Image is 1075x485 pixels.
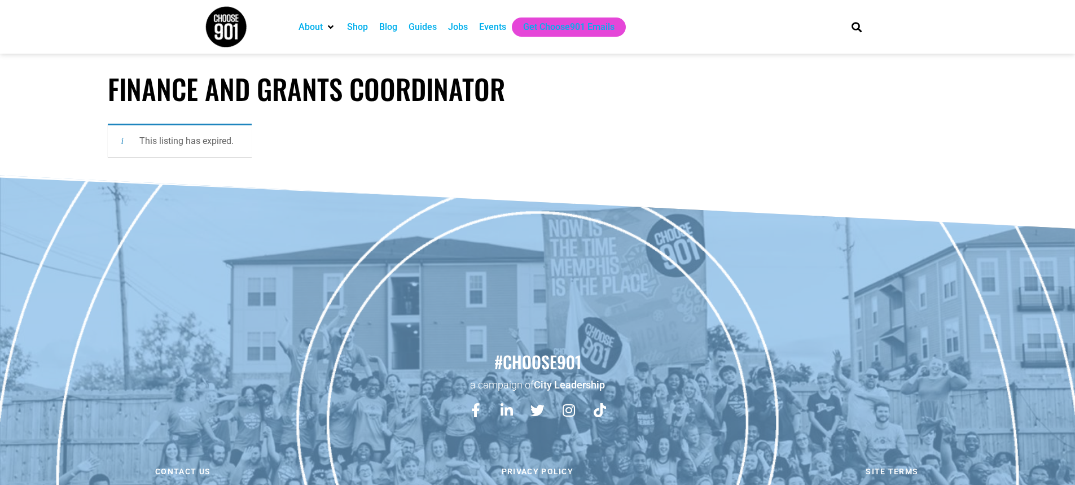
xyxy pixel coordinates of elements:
[866,467,918,475] span: Site Terms
[534,379,605,391] a: City Leadership
[6,378,1069,392] p: a campaign of
[108,124,252,157] div: This listing has expired.
[8,460,357,483] a: Contact us
[347,20,368,34] a: Shop
[448,20,468,34] a: Jobs
[6,350,1069,374] h2: #choose901
[299,20,323,34] a: About
[502,467,573,475] span: Privacy Policy
[155,467,210,475] span: Contact us
[479,20,506,34] a: Events
[379,20,397,34] a: Blog
[363,460,712,483] a: Privacy Policy
[523,20,615,34] a: Get Choose901 Emails
[847,18,866,36] div: Search
[293,18,832,37] nav: Main nav
[409,20,437,34] a: Guides
[108,72,968,106] h1: Finance and Grants Coordinator
[718,460,1067,483] a: Site Terms
[293,18,341,37] div: About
